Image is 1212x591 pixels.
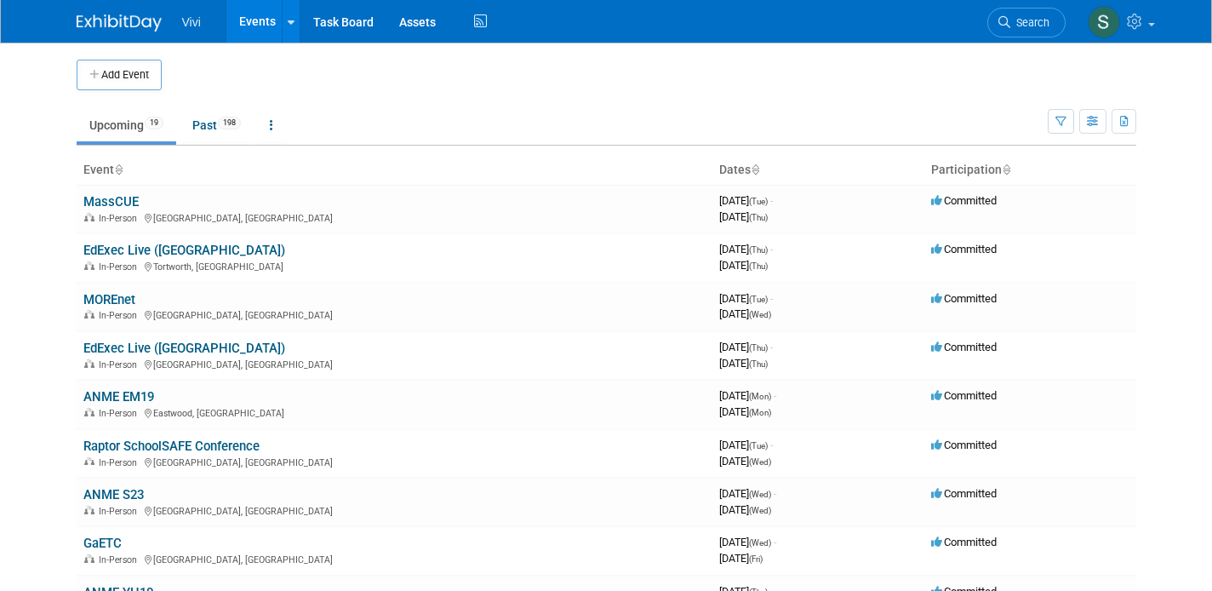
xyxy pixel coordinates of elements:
[749,213,768,222] span: (Thu)
[84,408,94,416] img: In-Person Event
[84,310,94,318] img: In-Person Event
[931,243,997,255] span: Committed
[84,457,94,466] img: In-Person Event
[83,194,139,209] a: MassCUE
[931,439,997,451] span: Committed
[719,536,776,548] span: [DATE]
[931,341,997,353] span: Committed
[719,487,776,500] span: [DATE]
[83,210,706,224] div: [GEOGRAPHIC_DATA], [GEOGRAPHIC_DATA]
[114,163,123,176] a: Sort by Event Name
[719,405,771,418] span: [DATE]
[83,439,260,454] a: Raptor SchoolSAFE Conference
[83,243,285,258] a: EdExec Live ([GEOGRAPHIC_DATA])
[774,487,776,500] span: -
[84,554,94,563] img: In-Person Event
[931,194,997,207] span: Committed
[99,506,142,517] span: In-Person
[182,15,201,29] span: Vivi
[931,536,997,548] span: Committed
[99,359,142,370] span: In-Person
[749,261,768,271] span: (Thu)
[774,536,776,548] span: -
[719,243,773,255] span: [DATE]
[774,389,776,402] span: -
[749,245,768,255] span: (Thu)
[719,210,768,223] span: [DATE]
[719,389,776,402] span: [DATE]
[749,310,771,319] span: (Wed)
[749,538,771,548] span: (Wed)
[770,341,773,353] span: -
[719,259,768,272] span: [DATE]
[1088,6,1120,38] img: Sara Membreno
[180,109,254,141] a: Past198
[77,60,162,90] button: Add Event
[99,408,142,419] span: In-Person
[749,457,771,467] span: (Wed)
[719,439,773,451] span: [DATE]
[751,163,759,176] a: Sort by Start Date
[931,292,997,305] span: Committed
[83,536,122,551] a: GaETC
[218,117,241,129] span: 198
[145,117,163,129] span: 19
[77,14,162,32] img: ExhibitDay
[83,552,706,565] div: [GEOGRAPHIC_DATA], [GEOGRAPHIC_DATA]
[1002,163,1010,176] a: Sort by Participation Type
[84,213,94,221] img: In-Person Event
[84,506,94,514] img: In-Person Event
[987,8,1066,37] a: Search
[99,261,142,273] span: In-Person
[99,310,142,321] span: In-Person
[931,487,997,500] span: Committed
[719,307,771,320] span: [DATE]
[749,392,771,401] span: (Mon)
[83,487,144,502] a: ANME S23
[83,259,706,273] div: Tortworth, [GEOGRAPHIC_DATA]
[719,341,773,353] span: [DATE]
[99,213,142,224] span: In-Person
[719,357,768,370] span: [DATE]
[770,439,773,451] span: -
[84,359,94,368] img: In-Person Event
[99,457,142,468] span: In-Person
[749,295,768,304] span: (Tue)
[83,357,706,370] div: [GEOGRAPHIC_DATA], [GEOGRAPHIC_DATA]
[77,109,176,141] a: Upcoming19
[770,194,773,207] span: -
[84,261,94,270] img: In-Person Event
[77,156,712,185] th: Event
[924,156,1136,185] th: Participation
[99,554,142,565] span: In-Person
[83,503,706,517] div: [GEOGRAPHIC_DATA], [GEOGRAPHIC_DATA]
[719,552,763,565] span: [DATE]
[719,503,771,516] span: [DATE]
[719,455,771,468] span: [DATE]
[83,307,706,321] div: [GEOGRAPHIC_DATA], [GEOGRAPHIC_DATA]
[749,408,771,417] span: (Mon)
[719,194,773,207] span: [DATE]
[749,359,768,369] span: (Thu)
[749,554,763,564] span: (Fri)
[83,341,285,356] a: EdExec Live ([GEOGRAPHIC_DATA])
[931,389,997,402] span: Committed
[712,156,924,185] th: Dates
[1010,16,1049,29] span: Search
[770,292,773,305] span: -
[749,506,771,515] span: (Wed)
[749,490,771,499] span: (Wed)
[83,455,706,468] div: [GEOGRAPHIC_DATA], [GEOGRAPHIC_DATA]
[770,243,773,255] span: -
[749,441,768,450] span: (Tue)
[749,343,768,353] span: (Thu)
[83,405,706,419] div: Eastwood, [GEOGRAPHIC_DATA]
[749,197,768,206] span: (Tue)
[719,292,773,305] span: [DATE]
[83,389,154,405] a: ANME EM19
[83,292,135,307] a: MOREnet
